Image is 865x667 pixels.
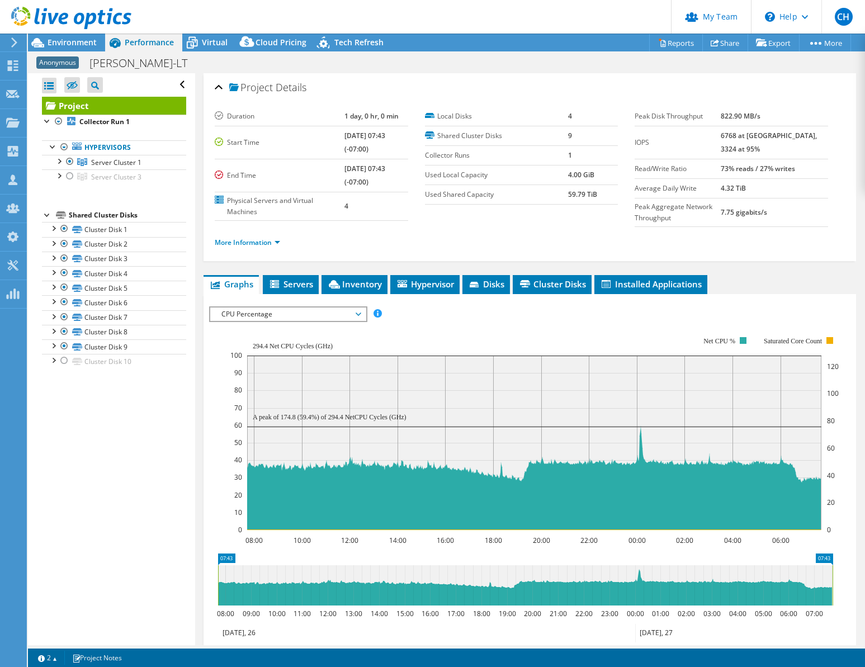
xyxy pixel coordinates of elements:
[806,609,823,618] text: 07:00
[425,111,568,122] label: Local Disks
[42,339,186,354] a: Cluster Disk 9
[234,438,242,447] text: 50
[84,57,205,69] h1: [PERSON_NAME]-LT
[217,609,234,618] text: 08:00
[827,471,835,480] text: 40
[635,111,721,122] label: Peak Disk Throughput
[48,37,97,48] span: Environment
[216,308,360,321] span: CPU Percentage
[827,498,835,507] text: 20
[485,536,502,545] text: 18:00
[371,609,388,618] text: 14:00
[422,609,439,618] text: 16:00
[42,252,186,266] a: Cluster Disk 3
[568,111,572,121] b: 4
[835,8,853,26] span: CH
[600,278,702,290] span: Installed Applications
[729,609,746,618] text: 04:00
[42,295,186,310] a: Cluster Disk 6
[635,163,721,174] label: Read/Write Ratio
[234,385,242,395] text: 80
[276,81,306,94] span: Details
[635,137,721,148] label: IOPS
[234,420,242,430] text: 60
[91,172,141,182] span: Server Cluster 3
[468,278,504,290] span: Disks
[234,455,242,465] text: 40
[42,140,186,155] a: Hypervisors
[580,536,598,545] text: 22:00
[36,56,79,69] span: Anonymous
[334,37,384,48] span: Tech Refresh
[229,82,273,93] span: Project
[601,609,618,618] text: 23:00
[42,115,186,129] a: Collector Run 1
[575,609,593,618] text: 22:00
[649,34,703,51] a: Reports
[234,368,242,377] text: 90
[238,525,242,534] text: 0
[42,97,186,115] a: Project
[253,413,406,421] text: A peak of 174.8 (59.4%) of 294.4 NetCPU Cycles (GHz)
[215,238,280,247] a: More Information
[755,609,772,618] text: 05:00
[721,131,817,154] b: 6768 at [GEOGRAPHIC_DATA], 3324 at 95%
[627,609,644,618] text: 00:00
[499,609,516,618] text: 19:00
[827,362,839,371] text: 120
[568,190,597,199] b: 59.79 TiB
[533,536,550,545] text: 20:00
[42,237,186,252] a: Cluster Disk 2
[69,209,186,222] div: Shared Cluster Disks
[230,351,242,360] text: 100
[724,536,741,545] text: 04:00
[344,201,348,211] b: 4
[234,472,242,482] text: 30
[345,609,362,618] text: 13:00
[256,37,306,48] span: Cloud Pricing
[425,169,568,181] label: Used Local Capacity
[678,609,695,618] text: 02:00
[327,278,382,290] span: Inventory
[294,536,311,545] text: 10:00
[344,164,385,187] b: [DATE] 07:43 (-07:00)
[635,201,721,224] label: Peak Aggregate Network Throughput
[799,34,851,51] a: More
[702,34,748,51] a: Share
[568,170,594,179] b: 4.00 GiB
[215,195,344,217] label: Physical Servers and Virtual Machines
[550,609,567,618] text: 21:00
[721,111,760,121] b: 822.90 MB/s
[425,189,568,200] label: Used Shared Capacity
[42,266,186,281] a: Cluster Disk 4
[568,131,572,140] b: 9
[396,278,454,290] span: Hypervisor
[42,310,186,325] a: Cluster Disk 7
[202,37,228,48] span: Virtual
[652,609,669,618] text: 01:00
[518,278,586,290] span: Cluster Disks
[524,609,541,618] text: 20:00
[344,131,385,154] b: [DATE] 07:43 (-07:00)
[215,170,344,181] label: End Time
[215,111,344,122] label: Duration
[341,536,358,545] text: 12:00
[294,609,311,618] text: 11:00
[344,111,399,121] b: 1 day, 0 hr, 0 min
[827,416,835,425] text: 80
[827,525,831,534] text: 0
[628,536,646,545] text: 00:00
[30,651,65,665] a: 2
[425,150,568,161] label: Collector Runs
[827,443,835,453] text: 60
[42,222,186,236] a: Cluster Disk 1
[268,609,286,618] text: 10:00
[42,354,186,368] a: Cluster Disk 10
[64,651,130,665] a: Project Notes
[780,609,797,618] text: 06:00
[209,278,253,290] span: Graphs
[215,137,344,148] label: Start Time
[635,183,721,194] label: Average Daily Write
[91,158,141,167] span: Server Cluster 1
[253,342,333,350] text: 294.4 Net CPU Cycles (GHz)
